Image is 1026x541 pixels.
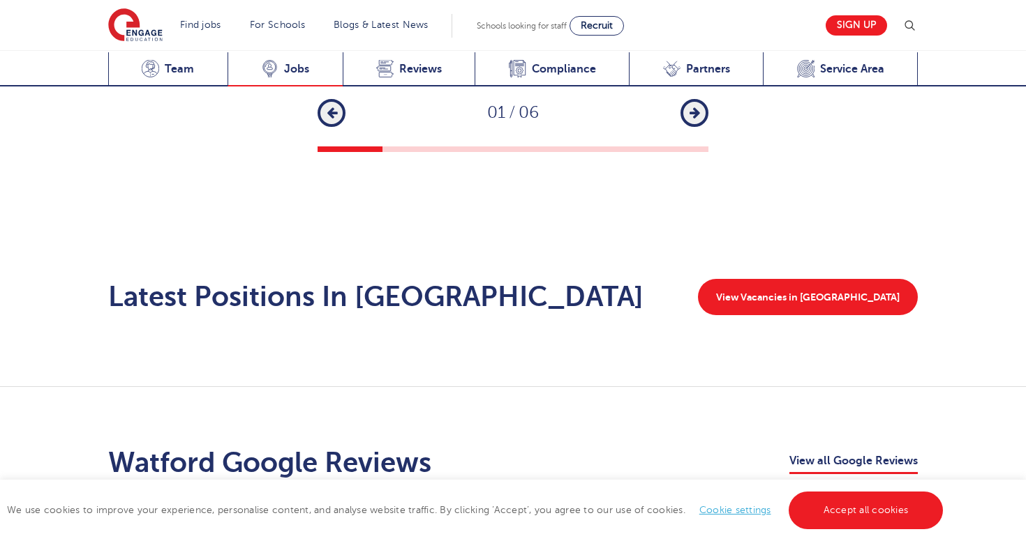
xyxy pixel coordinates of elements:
span: 01 [487,103,505,122]
span: Partners [686,62,730,76]
button: 5 of 6 [578,146,643,152]
button: 2 of 6 [382,146,447,152]
a: Accept all cookies [789,492,944,529]
a: Compliance [475,52,629,86]
span: Team [165,62,194,76]
a: Service Area [763,52,918,86]
button: 4 of 6 [513,146,578,152]
button: 1 of 6 [318,146,382,152]
a: For Schools [250,20,305,30]
span: We use cookies to improve your experience, personalise content, and analyse website traffic. By c... [7,505,946,515]
span: Reviews [399,62,442,76]
span: Service Area [820,62,884,76]
a: Recruit [570,16,624,36]
a: Team [108,52,228,86]
span: Compliance [532,62,596,76]
span: Recruit [581,20,613,31]
a: Partners [629,52,763,86]
h2: Latest Positions In [GEOGRAPHIC_DATA] [108,280,644,314]
span: Schools looking for staff [477,21,567,31]
a: Jobs [228,52,343,86]
span: 06 [519,103,539,122]
a: View Vacancies in [GEOGRAPHIC_DATA] [698,279,918,315]
img: Engage Education [108,8,163,43]
a: View all Google Reviews [789,452,918,474]
a: Reviews [343,52,475,86]
button: 3 of 6 [448,146,513,152]
span: Jobs [284,62,309,76]
a: Find jobs [180,20,221,30]
span: / [505,103,519,122]
h2: Watford Google Reviews [108,446,431,480]
button: 6 of 6 [644,146,708,152]
a: Blogs & Latest News [334,20,429,30]
a: Sign up [826,15,887,36]
a: Cookie settings [699,505,771,515]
